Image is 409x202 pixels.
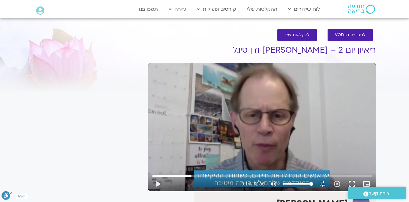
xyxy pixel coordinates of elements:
a: תמכו בנו [136,3,161,15]
img: תודעה בריאה [348,5,375,14]
span: יצירת קשר [369,189,391,198]
a: קורסים ופעילות [194,3,239,15]
h1: ריאיון יום 2 – [PERSON_NAME] ודן סיגל [148,46,376,55]
span: להקלטות שלי [285,33,310,37]
a: עזרה [166,3,189,15]
span: לספריית ה-VOD [335,33,366,37]
a: לוח שידורים [285,3,323,15]
a: ההקלטות שלי [244,3,280,15]
a: להקלטות שלי [277,29,317,41]
a: יצירת קשר [348,187,406,199]
a: לספריית ה-VOD [328,29,373,41]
